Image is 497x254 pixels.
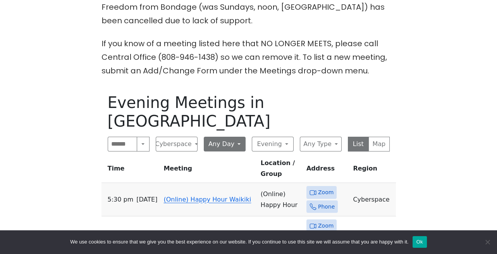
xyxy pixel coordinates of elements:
button: Any Type [300,137,342,151]
button: Search [137,137,149,151]
span: Zoom [318,221,334,231]
a: (Online) Happy Hour Waikiki [163,196,251,203]
span: 8:00 pm [108,228,134,238]
button: List [348,137,369,151]
span: Zoom [318,188,334,197]
span: No [483,238,491,246]
span: We use cookies to ensure that we give you the best experience on our website. If you continue to ... [70,238,408,246]
th: Meeting [160,158,257,183]
td: (Online) Happy Hour [258,183,303,216]
button: Cyberspace [156,137,198,151]
button: Ok [413,236,427,248]
td: Cyberspace [350,216,396,250]
input: Search [108,137,138,151]
p: If you know of a meeting listed here that NO LONGER MEETS, please call Central Office (808-946-14... [101,37,396,78]
th: Location / Group [258,158,303,183]
a: (Online) Recovery of Hope [163,229,245,237]
button: Any Day [204,137,246,151]
th: Address [303,158,350,183]
p: Freedom from Bondage (was Sundays, noon, [GEOGRAPHIC_DATA]) has been cancelled due to lack of sup... [101,0,396,28]
button: Evening [252,137,294,151]
h1: Evening Meetings in [GEOGRAPHIC_DATA] [108,93,390,130]
th: Time [101,158,161,183]
span: Phone [318,202,335,212]
span: [DATE] [136,228,157,238]
span: [DATE] [136,194,157,205]
span: 5:30 pm [108,194,134,205]
td: Cyberspace [350,183,396,216]
th: Region [350,158,396,183]
button: Map [368,137,390,151]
